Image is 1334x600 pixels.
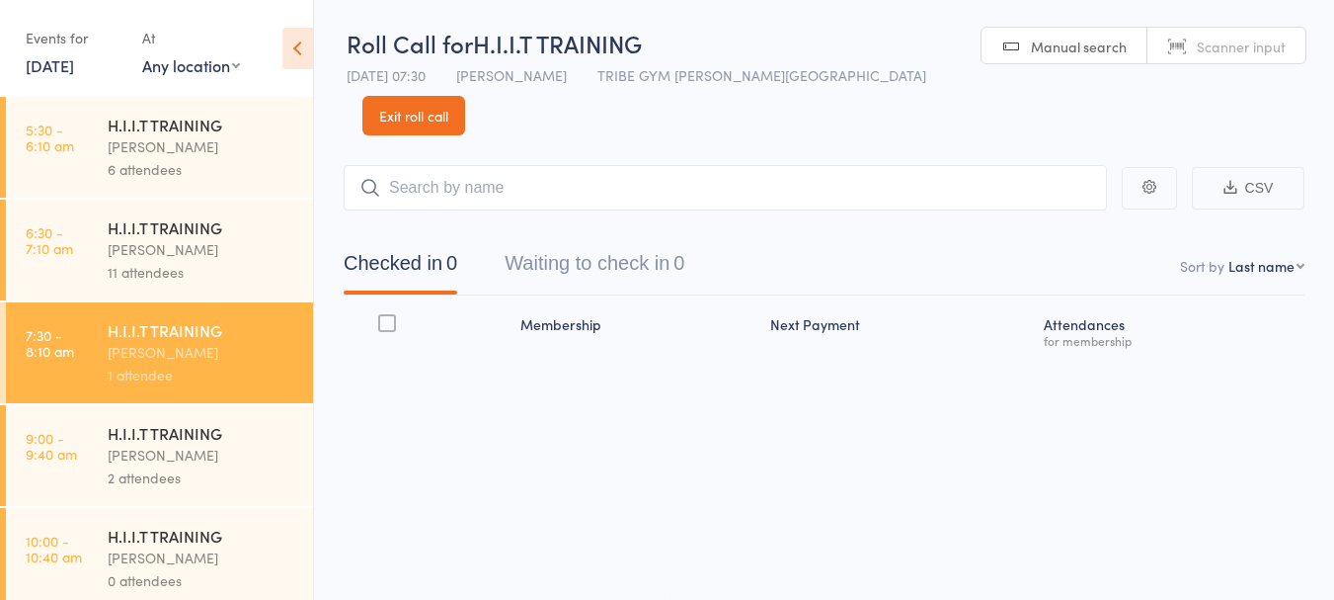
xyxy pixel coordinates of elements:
[108,261,296,284] div: 11 attendees
[6,97,313,198] a: 5:30 -6:10 amH.I.I.T TRAINING[PERSON_NAME]6 attendees
[344,165,1107,211] input: Search by name
[108,422,296,444] div: H.I.I.T TRAINING
[456,65,567,85] span: [PERSON_NAME]
[108,569,296,592] div: 0 attendees
[762,304,1036,357] div: Next Payment
[108,135,296,158] div: [PERSON_NAME]
[362,96,465,135] a: Exit roll call
[505,242,684,295] button: Waiting to check in0
[473,27,642,59] span: H.I.I.T TRAINING
[1031,37,1127,56] span: Manual search
[1197,37,1286,56] span: Scanner input
[1180,256,1224,276] label: Sort by
[512,304,763,357] div: Membership
[6,405,313,506] a: 9:00 -9:40 amH.I.I.T TRAINING[PERSON_NAME]2 attendees
[108,319,296,341] div: H.I.I.T TRAINING
[142,22,240,54] div: At
[108,238,296,261] div: [PERSON_NAME]
[26,122,74,153] time: 5:30 - 6:10 am
[26,327,74,359] time: 7:30 - 8:10 am
[597,65,926,85] span: TRIBE GYM [PERSON_NAME][GEOGRAPHIC_DATA]
[1044,334,1296,347] div: for membership
[347,65,426,85] span: [DATE] 07:30
[108,467,296,489] div: 2 attendees
[142,54,240,76] div: Any location
[108,525,296,547] div: H.I.I.T TRAINING
[6,302,313,403] a: 7:30 -8:10 amH.I.I.T TRAINING[PERSON_NAME]1 attendee
[1228,256,1295,276] div: Last name
[6,200,313,300] a: 6:30 -7:10 amH.I.I.T TRAINING[PERSON_NAME]11 attendees
[108,364,296,386] div: 1 attendee
[347,27,473,59] span: Roll Call for
[108,158,296,181] div: 6 attendees
[26,54,74,76] a: [DATE]
[344,242,457,295] button: Checked in0
[108,114,296,135] div: H.I.I.T TRAINING
[26,22,122,54] div: Events for
[1192,167,1304,210] button: CSV
[108,444,296,467] div: [PERSON_NAME]
[26,533,82,564] time: 10:00 - 10:40 am
[108,547,296,569] div: [PERSON_NAME]
[26,430,77,462] time: 9:00 - 9:40 am
[446,252,457,274] div: 0
[108,216,296,238] div: H.I.I.T TRAINING
[108,341,296,364] div: [PERSON_NAME]
[26,224,73,256] time: 6:30 - 7:10 am
[673,252,684,274] div: 0
[1036,304,1304,357] div: Atten­dances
